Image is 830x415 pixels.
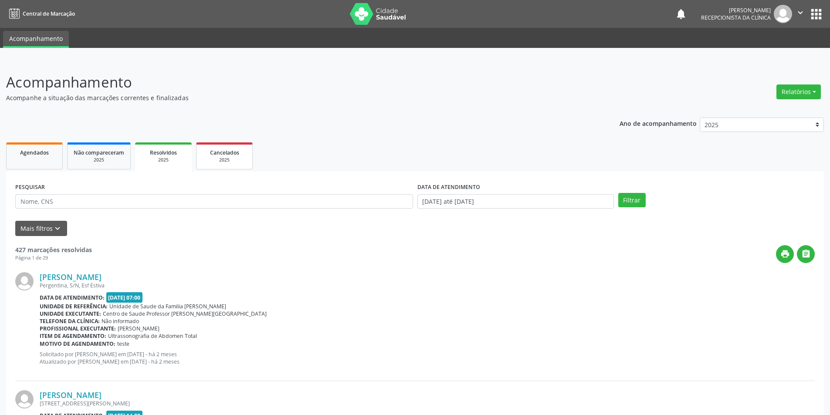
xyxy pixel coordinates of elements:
i:  [796,8,805,17]
a: Acompanhamento [3,31,69,48]
span: Central de Marcação [23,10,75,17]
a: [PERSON_NAME] [40,390,102,400]
button:  [792,5,809,23]
label: PESQUISAR [15,181,45,194]
div: Pergentina, S/N, Esf Estiva [40,282,815,289]
span: Recepcionista da clínica [701,14,771,21]
button: Filtrar [618,193,646,208]
div: 2025 [203,157,246,163]
i: keyboard_arrow_down [53,224,62,233]
a: [PERSON_NAME] [40,272,102,282]
input: Selecione um intervalo [417,194,614,209]
p: Acompanhamento [6,71,579,93]
span: teste [117,340,129,348]
img: img [15,272,34,290]
span: Centro de Saude Professor [PERSON_NAME][GEOGRAPHIC_DATA] [103,310,267,317]
img: img [15,390,34,408]
b: Unidade executante: [40,310,101,317]
div: 2025 [74,157,124,163]
span: [PERSON_NAME] [118,325,159,332]
i:  [801,249,811,259]
div: 2025 [141,157,186,163]
b: Unidade de referência: [40,303,108,310]
p: Acompanhe a situação das marcações correntes e finalizadas [6,93,579,102]
a: Central de Marcação [6,7,75,21]
b: Motivo de agendamento: [40,340,115,348]
b: Profissional executante: [40,325,116,332]
p: Solicitado por [PERSON_NAME] em [DATE] - há 2 meses Atualizado por [PERSON_NAME] em [DATE] - há 2... [40,351,815,365]
b: Data de atendimento: [40,294,105,301]
button: Relatórios [776,84,821,99]
span: Não informado [102,317,139,325]
input: Nome, CNS [15,194,413,209]
span: Não compareceram [74,149,124,156]
button: print [776,245,794,263]
div: [PERSON_NAME] [701,7,771,14]
span: Agendados [20,149,49,156]
button: Mais filtroskeyboard_arrow_down [15,221,67,236]
div: [STREET_ADDRESS][PERSON_NAME] [40,400,815,407]
strong: 427 marcações resolvidas [15,246,92,254]
b: Telefone da clínica: [40,317,100,325]
button: notifications [675,8,687,20]
p: Ano de acompanhamento [620,118,697,128]
span: Ultrassonografia de Abdomen Total [108,332,197,340]
div: Página 1 de 29 [15,254,92,262]
button: apps [809,7,824,22]
span: [DATE] 07:00 [106,292,143,302]
i: print [780,249,790,259]
span: Cancelados [210,149,239,156]
img: img [774,5,792,23]
span: Resolvidos [150,149,177,156]
b: Item de agendamento: [40,332,106,340]
button:  [797,245,815,263]
label: DATA DE ATENDIMENTO [417,181,480,194]
span: Unidade de Saude da Familia [PERSON_NAME] [109,303,226,310]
